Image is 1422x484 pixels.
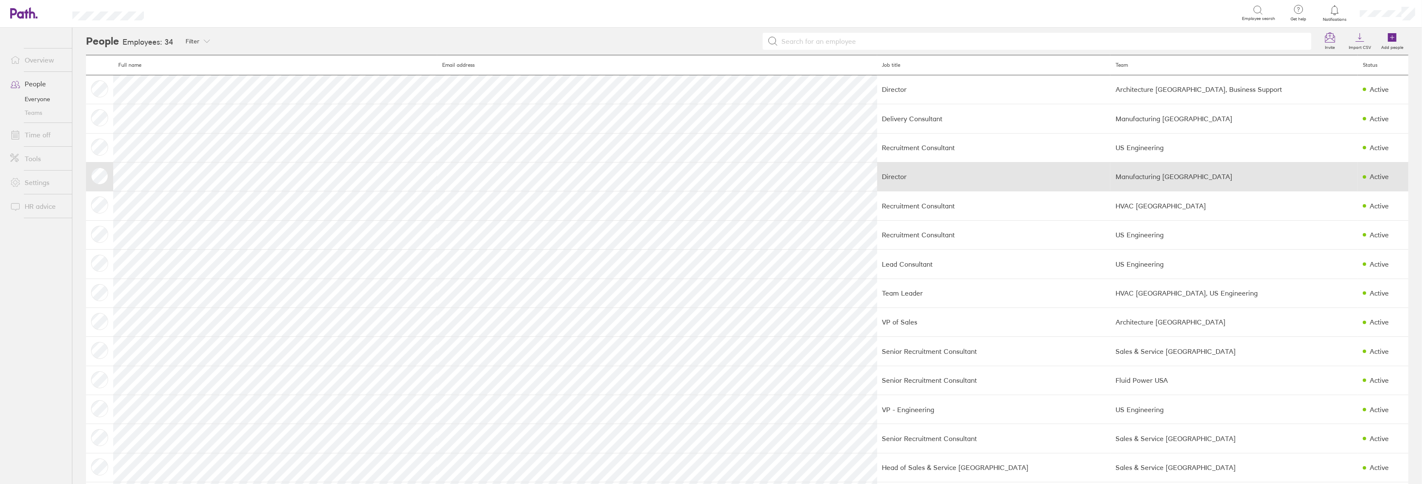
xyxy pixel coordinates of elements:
span: Filter [186,38,200,45]
div: Active [1370,173,1389,180]
div: Active [1370,406,1389,413]
td: Director [877,162,1111,191]
td: Sales & Service [GEOGRAPHIC_DATA] [1110,453,1358,482]
td: Team Leader [877,279,1111,307]
span: Get help [1285,17,1313,22]
td: HVAC [GEOGRAPHIC_DATA] [1110,191,1358,220]
div: Active [1370,464,1389,471]
span: Notifications [1321,17,1349,22]
div: Active [1370,289,1389,297]
a: People [3,75,72,92]
td: Lead Consultant [877,250,1111,279]
span: Employee search [1242,16,1276,21]
td: Manufacturing [GEOGRAPHIC_DATA] [1110,162,1358,191]
a: Everyone [3,92,72,106]
td: Senior Recruitment Consultant [877,424,1111,453]
td: Recruitment Consultant [877,133,1111,162]
a: Notifications [1321,4,1349,22]
a: Tools [3,150,72,167]
td: Sales & Service [GEOGRAPHIC_DATA] [1110,337,1358,366]
th: Job title [877,55,1111,75]
div: Active [1370,202,1389,210]
label: Import CSV [1344,43,1376,50]
td: Head of Sales & Service [GEOGRAPHIC_DATA] [877,453,1111,482]
a: Teams [3,106,72,120]
th: Full name [113,55,437,75]
div: Active [1370,347,1389,355]
th: Status [1358,55,1408,75]
a: HR advice [3,198,72,215]
td: Sales & Service [GEOGRAPHIC_DATA] [1110,424,1358,453]
a: Import CSV [1344,28,1376,55]
td: Architecture [GEOGRAPHIC_DATA] [1110,307,1358,336]
td: US Engineering [1110,395,1358,424]
td: Director [877,75,1111,104]
td: Delivery Consultant [877,104,1111,133]
label: Add people [1376,43,1408,50]
td: Recruitment Consultant [877,220,1111,249]
td: VP - Engineering [877,395,1111,424]
label: Invite [1320,43,1340,50]
div: Active [1370,260,1389,268]
a: Overview [3,51,72,68]
td: US Engineering [1110,220,1358,249]
div: Active [1370,85,1389,93]
div: Active [1370,144,1389,151]
td: US Engineering [1110,133,1358,162]
a: Invite [1316,28,1344,55]
td: Senior Recruitment Consultant [877,366,1111,395]
td: Manufacturing [GEOGRAPHIC_DATA] [1110,104,1358,133]
div: Active [1370,435,1389,442]
input: Search for an employee [778,33,1306,49]
td: Senior Recruitment Consultant [877,337,1111,366]
td: Recruitment Consultant [877,191,1111,220]
td: HVAC [GEOGRAPHIC_DATA], US Engineering [1110,279,1358,307]
div: Active [1370,115,1389,122]
div: Active [1370,231,1389,239]
th: Team [1110,55,1358,75]
td: Fluid Power USA [1110,366,1358,395]
div: Active [1370,376,1389,384]
div: Active [1370,318,1389,326]
a: Time off [3,126,72,143]
th: Email address [437,55,877,75]
td: Architecture [GEOGRAPHIC_DATA], Business Support [1110,75,1358,104]
a: Settings [3,174,72,191]
td: VP of Sales [877,307,1111,336]
div: Search [167,9,189,17]
h2: People [86,28,119,55]
a: Add people [1376,28,1408,55]
td: US Engineering [1110,250,1358,279]
h3: Employees: 34 [123,38,173,47]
